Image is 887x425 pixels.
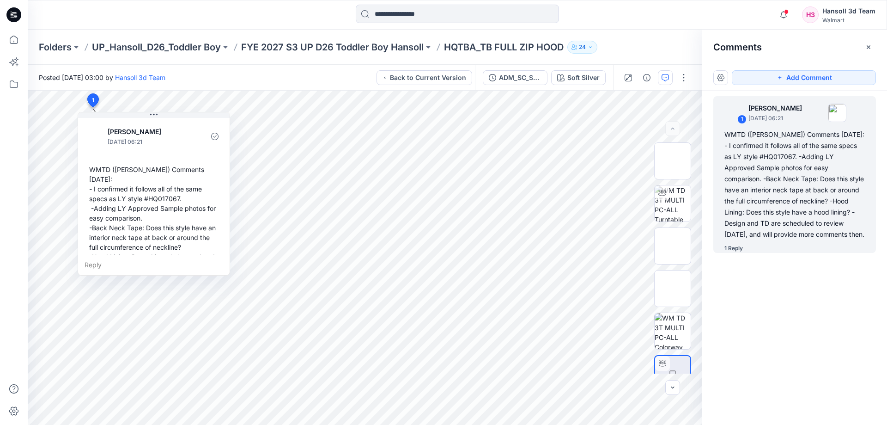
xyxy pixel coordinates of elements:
div: WMTD ([PERSON_NAME]) Comments [DATE]: - I confirmed it follows all of the same specs as LY style ... [85,161,222,304]
img: Kristin Veit [726,104,745,122]
div: Reply [78,255,230,275]
p: HQTBA_TB FULL ZIP HOOD [444,41,564,54]
p: [PERSON_NAME] [748,103,802,114]
button: Details [639,70,654,85]
div: 1 Reply [724,244,743,253]
button: Add Comment [732,70,876,85]
button: Back to Current Version [377,70,472,85]
button: ADM_SC_SOLID [483,70,547,85]
div: H3 [802,6,819,23]
img: WM TD 3T MULTI PC-ALL Turntable with Avatar [655,185,691,222]
div: ADM_SC_SOLID [499,73,541,83]
button: 24 [567,41,597,54]
h2: Comments [713,42,762,53]
p: [PERSON_NAME] [108,126,183,137]
span: 1 [92,96,94,105]
img: WM TD 3T MULTI PC-ALL Colorway wo Avatar [655,313,691,349]
a: Folders [39,41,72,54]
div: Walmart [822,17,875,24]
div: Hansoll 3d Team [822,6,875,17]
a: FYE 2027 S3 UP D26 Toddler Boy Hansoll [241,41,424,54]
p: [DATE] 06:21 [748,114,802,123]
p: 24 [579,42,586,52]
a: UP_Hansoll_D26_Toddler Boy [92,41,221,54]
span: Posted [DATE] 03:00 by [39,73,165,82]
p: [DATE] 06:21 [108,137,183,147]
div: 1 [737,115,747,124]
button: Soft Silver [551,70,606,85]
a: Hansoll 3d Team [115,74,165,81]
div: Soft Silver [567,73,600,83]
img: Kristin Veit [85,127,104,146]
div: WMTD ([PERSON_NAME]) Comments [DATE]: - I confirmed it follows all of the same specs as LY style ... [724,129,865,240]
